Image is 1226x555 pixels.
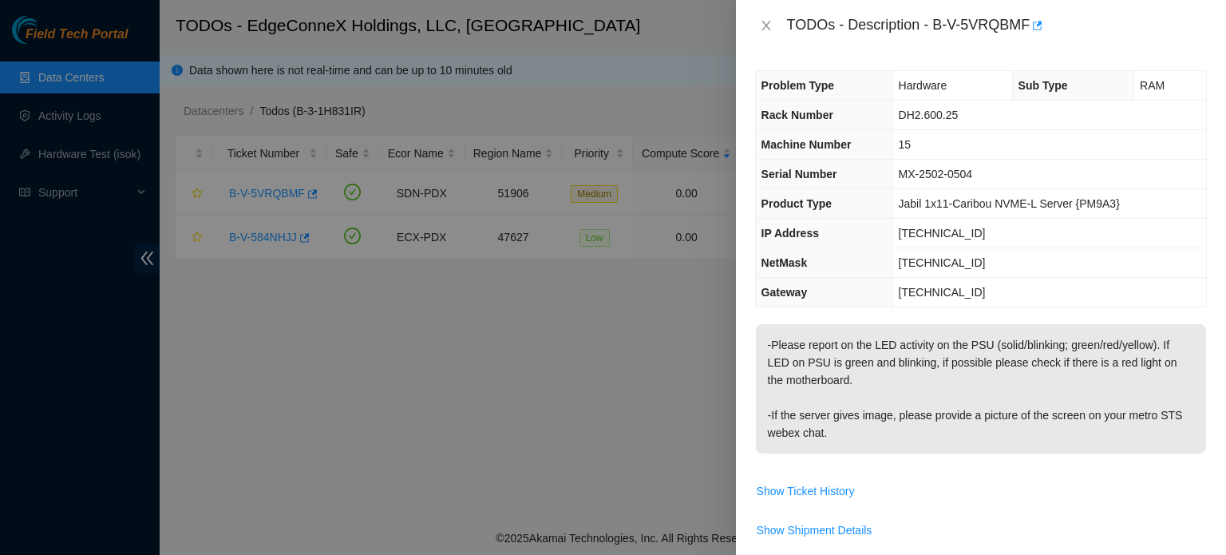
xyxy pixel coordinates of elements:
[899,256,986,269] span: [TECHNICAL_ID]
[755,18,777,34] button: Close
[761,286,808,299] span: Gateway
[899,138,912,151] span: 15
[899,227,986,240] span: [TECHNICAL_ID]
[787,13,1207,38] div: TODOs - Description - B-V-5VRQBMF
[761,197,832,210] span: Product Type
[756,324,1206,454] p: -Please report on the LED activity on the PSU (solid/blinking; green/red/yellow). If LED on PSU i...
[756,478,856,504] button: Show Ticket History
[756,517,873,543] button: Show Shipment Details
[899,79,947,92] span: Hardware
[761,256,808,269] span: NetMask
[1140,79,1165,92] span: RAM
[760,19,773,32] span: close
[899,109,959,121] span: DH2.600.25
[899,197,1120,210] span: Jabil 1x11-Caribou NVME-L Server {PM9A3}
[757,521,872,539] span: Show Shipment Details
[757,482,855,500] span: Show Ticket History
[899,286,986,299] span: [TECHNICAL_ID]
[1018,79,1068,92] span: Sub Type
[761,109,833,121] span: Rack Number
[899,168,973,180] span: MX-2502-0504
[761,79,835,92] span: Problem Type
[761,168,837,180] span: Serial Number
[761,138,852,151] span: Machine Number
[761,227,819,240] span: IP Address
